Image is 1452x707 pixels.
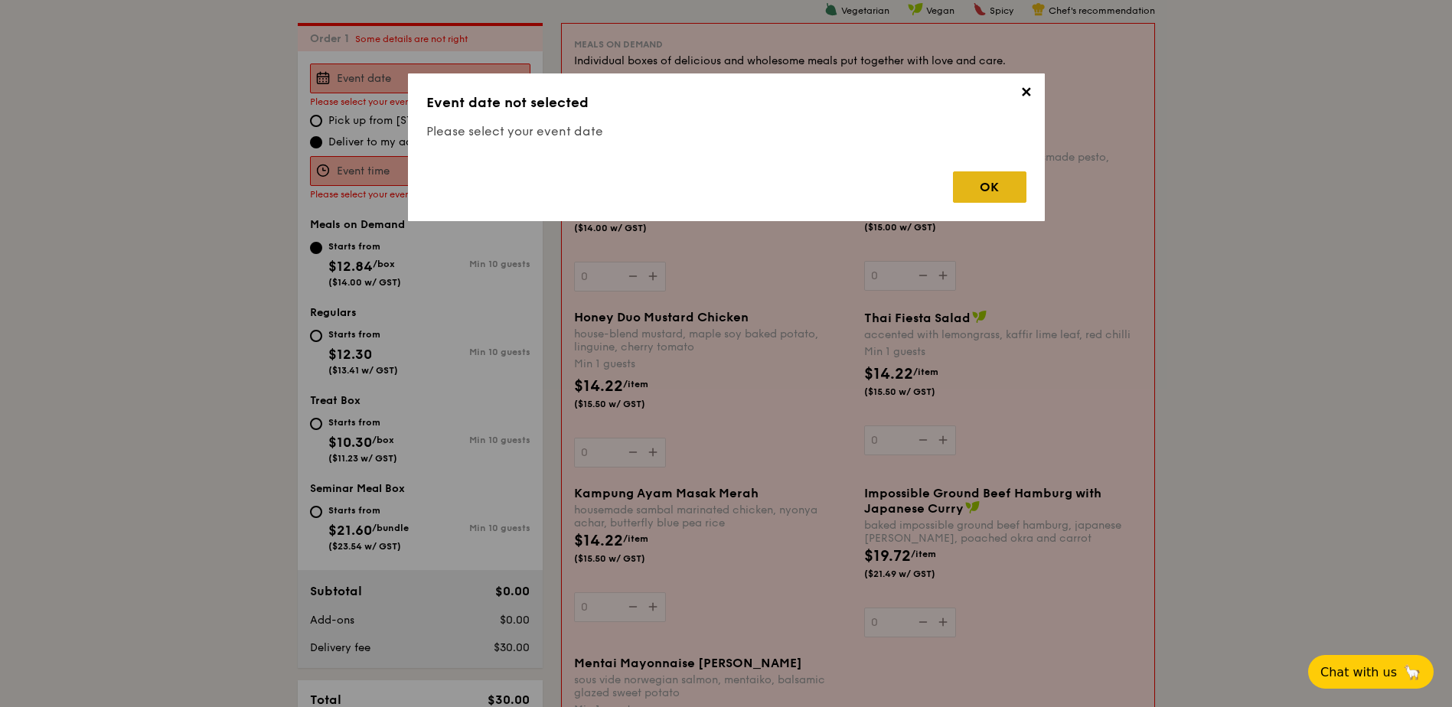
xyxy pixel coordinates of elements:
div: OK [953,171,1026,203]
h3: Event date not selected [426,92,1026,113]
h4: Please select your event date [426,122,1026,141]
span: ✕ [1016,84,1037,106]
span: Chat with us [1320,665,1397,679]
span: 🦙 [1403,663,1421,681]
button: Chat with us🦙 [1308,655,1434,689]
